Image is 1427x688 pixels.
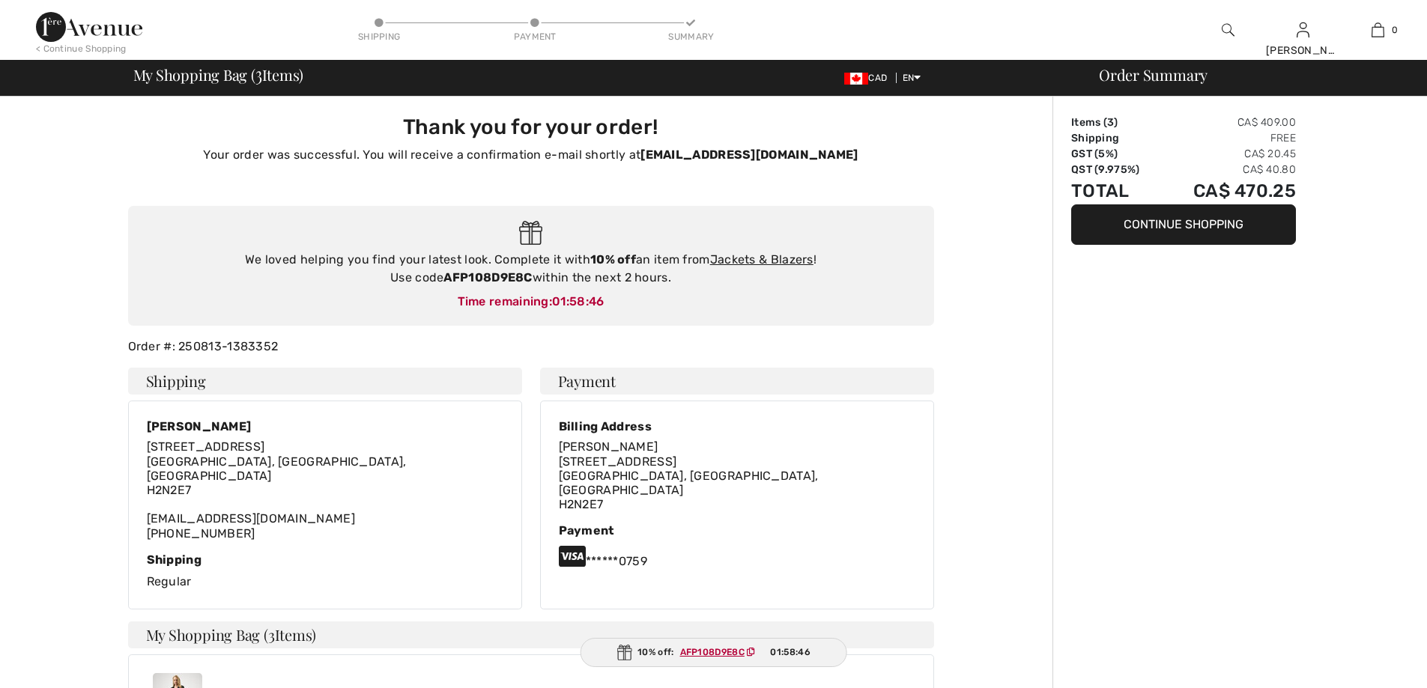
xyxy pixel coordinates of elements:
[1297,21,1309,39] img: My Info
[552,294,604,308] span: 01:58:46
[1392,23,1398,37] span: 0
[443,270,532,284] strong: AFP108D9E8C
[1071,177,1161,204] td: Total
[519,221,542,246] img: Gift.svg
[1222,21,1234,39] img: search the website
[770,645,810,659] span: 01:58:46
[1071,146,1161,162] td: GST (5%)
[1161,162,1296,177] td: CA$ 40.80
[1372,21,1384,39] img: My Bag
[580,638,847,667] div: 10% off:
[147,552,503,591] div: Regular
[1266,43,1339,58] div: [PERSON_NAME]
[147,419,503,433] div: [PERSON_NAME]
[1071,130,1161,146] td: Shipping
[1161,146,1296,162] td: CA$ 20.45
[559,523,915,538] div: Payment
[590,252,636,267] strong: 10% off
[1081,67,1418,82] div: Order Summary
[680,647,745,657] ins: AFP108D9E8C
[640,147,858,162] strong: [EMAIL_ADDRESS][DOMAIN_NAME]
[255,64,262,83] span: 3
[1161,177,1296,204] td: CA$ 470.25
[268,624,275,645] span: 3
[1297,22,1309,37] a: Sign In
[133,67,304,82] span: My Shopping Bag ( Items)
[143,293,919,311] div: Time remaining:
[616,645,631,660] img: Gift.svg
[147,439,407,497] span: [STREET_ADDRESS] [GEOGRAPHIC_DATA], [GEOGRAPHIC_DATA], [GEOGRAPHIC_DATA] H2N2E7
[143,251,919,287] div: We loved helping you find your latest look. Complete it with an item from ! Use code within the n...
[36,42,127,55] div: < Continue Shopping
[147,552,503,567] div: Shipping
[128,621,934,648] h4: My Shopping Bag ( Items)
[137,146,925,164] p: Your order was successful. You will receive a confirmation e-mail shortly at
[559,454,819,512] span: [STREET_ADDRESS] [GEOGRAPHIC_DATA], [GEOGRAPHIC_DATA], [GEOGRAPHIC_DATA] H2N2E7
[36,12,142,42] img: 1ère Avenue
[903,73,921,83] span: EN
[1107,116,1114,129] span: 3
[512,30,557,43] div: Payment
[1071,115,1161,130] td: Items ( )
[147,439,503,540] div: [EMAIL_ADDRESS][DOMAIN_NAME] [PHONE_NUMBER]
[1341,21,1414,39] a: 0
[844,73,893,83] span: CAD
[1071,162,1161,177] td: QST (9.975%)
[128,368,522,395] h4: Shipping
[1161,130,1296,146] td: Free
[844,73,868,85] img: Canadian Dollar
[1071,204,1296,245] button: Continue Shopping
[357,30,402,43] div: Shipping
[1161,115,1296,130] td: CA$ 409.00
[137,115,925,140] h3: Thank you for your order!
[710,252,814,267] a: Jackets & Blazers
[119,338,943,356] div: Order #: 250813-1383352
[559,439,658,454] span: [PERSON_NAME]
[668,30,713,43] div: Summary
[559,419,915,433] div: Billing Address
[540,368,934,395] h4: Payment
